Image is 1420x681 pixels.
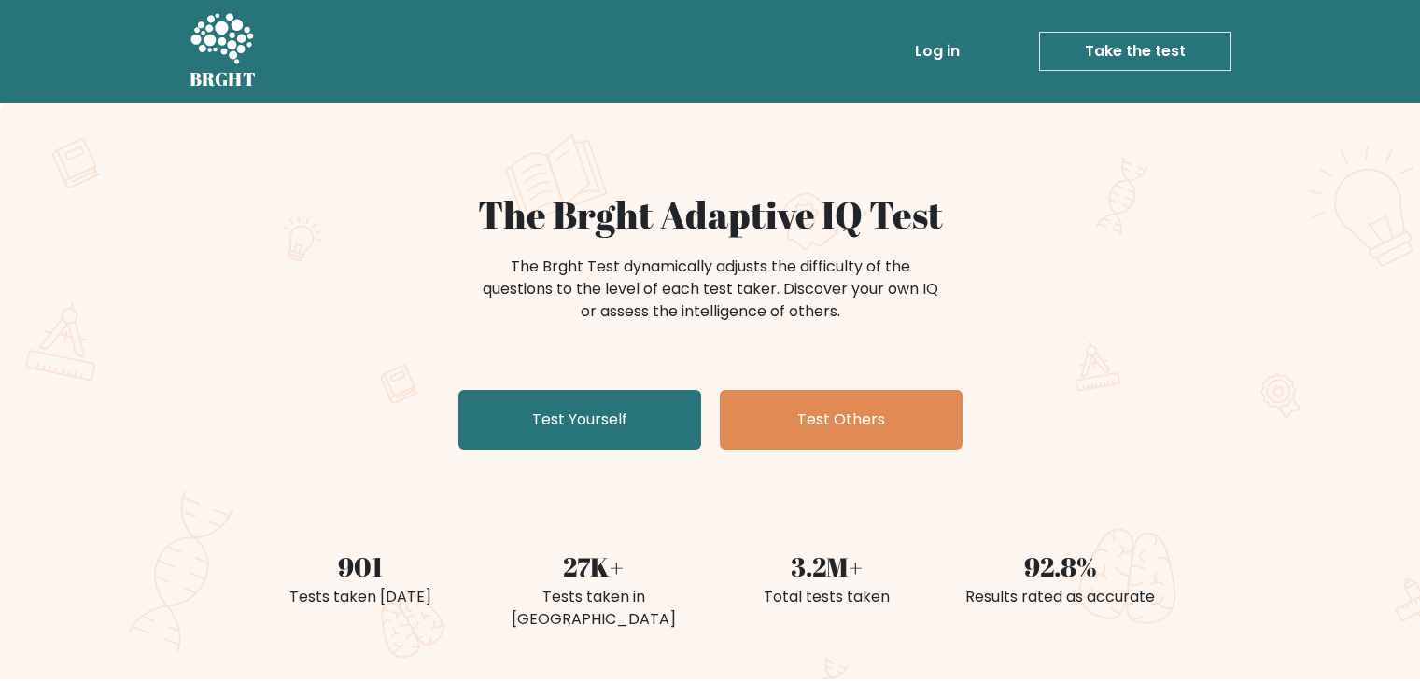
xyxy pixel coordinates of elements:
[720,390,963,450] a: Test Others
[255,586,466,608] div: Tests taken [DATE]
[488,547,699,586] div: 27K+
[255,192,1166,237] h1: The Brght Adaptive IQ Test
[488,586,699,631] div: Tests taken in [GEOGRAPHIC_DATA]
[255,547,466,586] div: 901
[722,547,933,586] div: 3.2M+
[955,547,1166,586] div: 92.8%
[907,33,967,70] a: Log in
[458,390,701,450] a: Test Yourself
[955,586,1166,608] div: Results rated as accurate
[190,68,257,90] h5: BRGHT
[722,586,933,608] div: Total tests taken
[190,7,257,95] a: BRGHT
[1039,32,1231,71] a: Take the test
[477,256,944,323] div: The Brght Test dynamically adjusts the difficulty of the questions to the level of each test take...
